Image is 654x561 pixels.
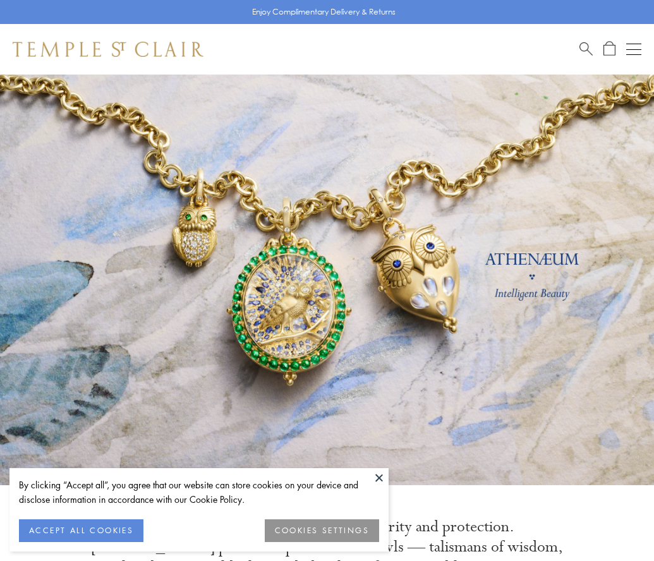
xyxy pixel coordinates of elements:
[579,41,593,57] a: Search
[252,6,396,18] p: Enjoy Complimentary Delivery & Returns
[19,478,379,507] div: By clicking “Accept all”, you agree that our website can store cookies on your device and disclos...
[13,42,203,57] img: Temple St. Clair
[19,519,143,542] button: ACCEPT ALL COOKIES
[265,519,379,542] button: COOKIES SETTINGS
[626,42,641,57] button: Open navigation
[603,41,615,57] a: Open Shopping Bag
